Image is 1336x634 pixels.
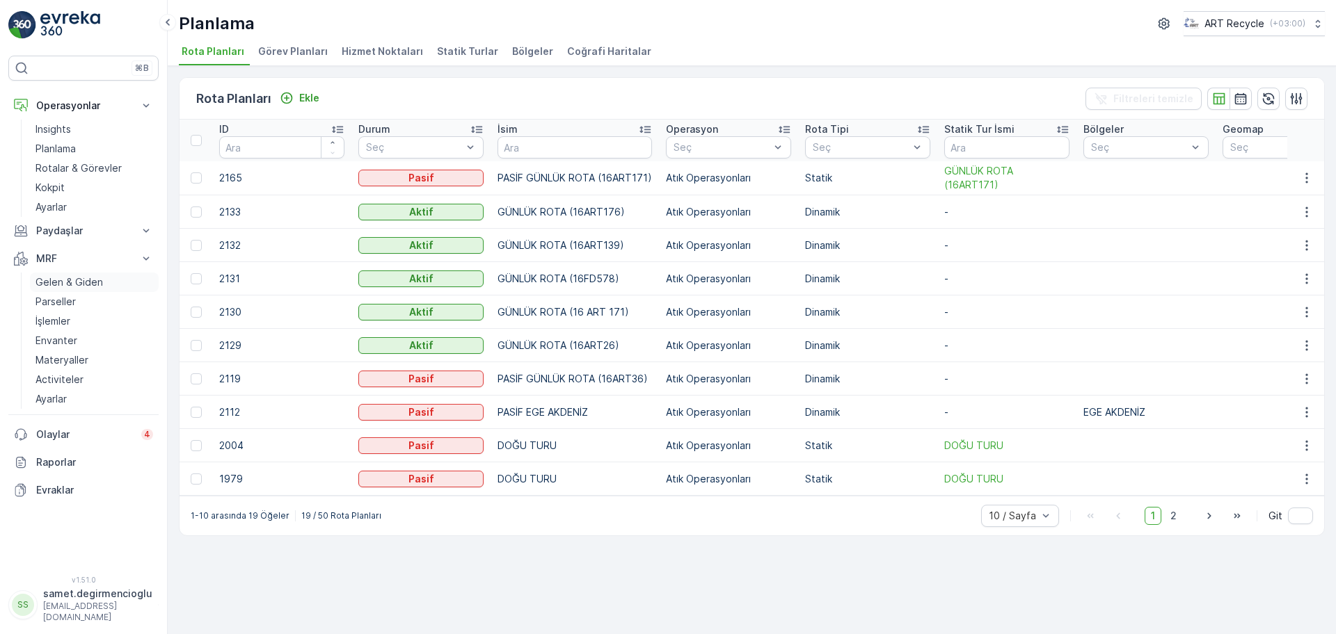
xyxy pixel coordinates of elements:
a: Activiteler [30,370,159,389]
div: Toggle Row Selected [191,440,202,451]
p: Dinamik [805,305,930,319]
p: Pasif [408,372,434,386]
span: GÜNLÜK ROTA (16ART171) [944,164,1069,192]
button: Operasyonlar [8,92,159,120]
input: Ara [219,136,344,158]
p: Olaylar [36,428,133,441]
p: 1-10 arasında 19 Öğeler [191,510,289,521]
div: SS [12,594,34,616]
button: Pasif [358,371,484,387]
button: Pasif [358,170,484,186]
p: - [944,372,1069,386]
p: Dinamik [805,372,930,386]
a: Ayarlar [30,197,159,217]
p: Durum [358,122,390,136]
span: DOĞU TURU [944,439,1069,453]
p: Atık Operasyonları [666,472,791,486]
p: Envanter [35,334,77,348]
p: [EMAIL_ADDRESS][DOMAIN_NAME] [43,601,152,623]
span: Hizmet Noktaları [342,44,423,58]
p: Atık Operasyonları [666,305,791,319]
p: - [944,238,1069,252]
p: Atık Operasyonları [666,372,791,386]
p: PASİF EGE AKDENİZ [498,405,652,419]
p: GÜNLÜK ROTA (16FD578) [498,272,652,286]
p: Dinamik [805,405,930,419]
p: ID [219,122,229,136]
p: İşlemler [35,314,70,328]
p: Filtreleri temizle [1113,92,1193,106]
p: Parseller [35,295,76,309]
p: Statik [805,171,930,185]
p: DOĞU TURU [498,472,652,486]
p: Materyaller [35,353,88,367]
p: samet.degirmencioglu [43,587,152,601]
p: Raporlar [36,455,153,469]
p: Gelen & Giden [35,275,103,289]
p: Atık Operasyonları [666,171,791,185]
input: Ara [944,136,1069,158]
img: logo [8,11,36,39]
button: Aktif [358,270,484,287]
p: Activiteler [35,373,83,387]
a: Raporlar [8,448,159,476]
p: Atık Operasyonları [666,439,791,453]
a: Ayarlar [30,389,159,409]
p: Atık Operasyonları [666,405,791,419]
button: Filtreleri temizle [1085,88,1202,110]
p: Pasif [408,439,434,453]
p: PASİF GÜNLÜK ROTA (16ART171) [498,171,652,185]
p: Aktif [409,238,434,252]
p: Dinamik [805,205,930,219]
p: 1979 [219,472,344,486]
p: Seç [674,140,770,154]
p: Atık Operasyonları [666,272,791,286]
p: 2132 [219,238,344,252]
p: 4 [144,429,150,440]
p: GÜNLÜK ROTA (16ART26) [498,339,652,352]
a: İşlemler [30,311,159,331]
p: - [944,405,1069,419]
button: Aktif [358,204,484,220]
button: Pasif [358,404,484,421]
p: ( +03:00 ) [1270,18,1305,29]
p: Ekle [299,91,319,105]
p: Atık Operasyonları [666,205,791,219]
button: SSsamet.degirmencioglu[EMAIL_ADDRESS][DOMAIN_NAME] [8,587,159,623]
p: 19 / 50 Rota Planları [301,510,381,521]
a: Rotalar & Görevler [30,158,159,178]
p: DOĞU TURU [498,439,652,453]
div: Toggle Row Selected [191,273,202,284]
p: Atık Operasyonları [666,238,791,252]
p: Ayarlar [35,392,67,406]
p: Operasyonlar [36,99,131,113]
p: Pasif [408,171,434,185]
p: 2129 [219,339,344,352]
p: ART Recycle [1204,17,1264,31]
p: Pasif [408,472,434,486]
p: 2004 [219,439,344,453]
p: Operasyon [666,122,718,136]
a: Materyaller [30,350,159,370]
input: Ara [498,136,652,158]
span: Rota Planları [182,44,244,58]
p: Pasif [408,405,434,419]
p: 2119 [219,372,344,386]
a: Planlama [30,139,159,158]
a: Envanter [30,331,159,350]
span: 2 [1164,507,1183,525]
a: DOĞU TURU [944,472,1069,486]
p: Kokpit [35,181,65,195]
p: MRF [36,252,131,266]
p: GÜNLÜK ROTA (16ART176) [498,205,652,219]
span: Statik Turlar [437,44,498,58]
p: Rota Tipi [805,122,849,136]
a: Olaylar4 [8,421,159,448]
a: Gelen & Giden [30,273,159,292]
p: 2165 [219,171,344,185]
p: Atık Operasyonları [666,339,791,352]
a: Evraklar [8,476,159,504]
div: Toggle Row Selected [191,373,202,384]
p: 2112 [219,405,344,419]
p: Planlama [179,13,255,35]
